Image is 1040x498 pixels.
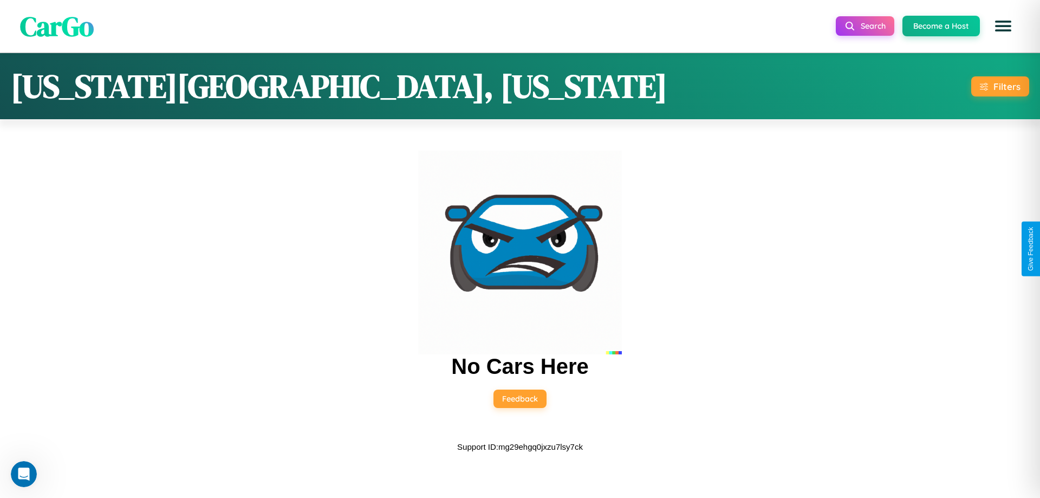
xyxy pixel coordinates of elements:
[493,390,547,408] button: Feedback
[836,16,894,36] button: Search
[418,151,622,354] img: car
[11,461,37,487] iframe: Intercom live chat
[11,64,667,108] h1: [US_STATE][GEOGRAPHIC_DATA], [US_STATE]
[20,7,94,44] span: CarGo
[1027,227,1035,271] div: Give Feedback
[902,16,980,36] button: Become a Host
[451,354,588,379] h2: No Cars Here
[971,76,1029,96] button: Filters
[861,21,886,31] span: Search
[993,81,1020,92] div: Filters
[457,439,583,454] p: Support ID: mg29ehgq0jxzu7lsy7ck
[988,11,1018,41] button: Open menu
